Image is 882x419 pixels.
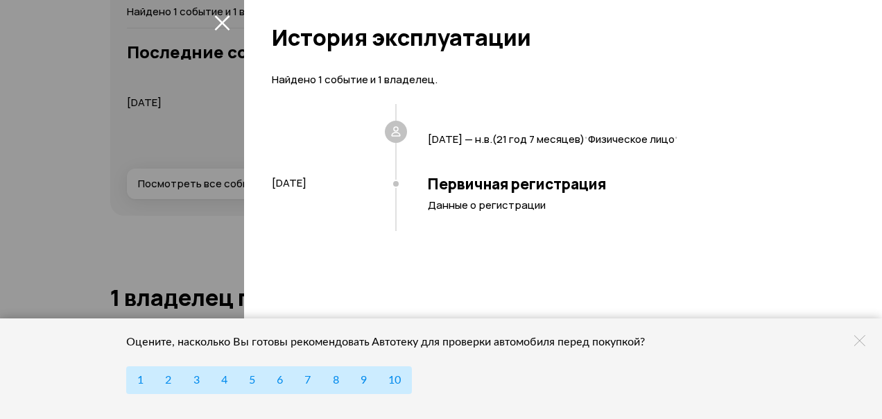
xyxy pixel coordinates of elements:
[585,125,588,148] span: ·
[126,366,155,394] button: 1
[349,366,378,394] button: 9
[333,375,339,386] span: 8
[210,366,239,394] button: 4
[272,176,306,190] span: [DATE]
[272,72,840,87] p: Найдено 1 событие и 1 владелец.
[266,366,294,394] button: 6
[277,375,283,386] span: 6
[238,366,266,394] button: 5
[388,375,401,386] span: 10
[165,375,171,386] span: 2
[428,198,840,212] p: Данные о регистрации
[126,335,664,349] div: Оцените, насколько Вы готовы рекомендовать Автотеку для проверки автомобиля перед покупкой?
[249,375,255,386] span: 5
[293,366,322,394] button: 7
[182,366,210,394] button: 3
[361,375,367,386] span: 9
[428,132,585,146] span: [DATE] — н.в. ( 21 год 7 месяцев )
[193,375,200,386] span: 3
[428,175,840,193] h3: Первичная регистрация
[137,375,144,386] span: 1
[304,375,311,386] span: 7
[321,366,349,394] button: 8
[211,11,233,33] button: закрыть
[675,125,678,148] span: ·
[154,366,182,394] button: 2
[377,366,412,394] button: 10
[588,132,675,146] span: Физическое лицо
[221,375,227,386] span: 4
